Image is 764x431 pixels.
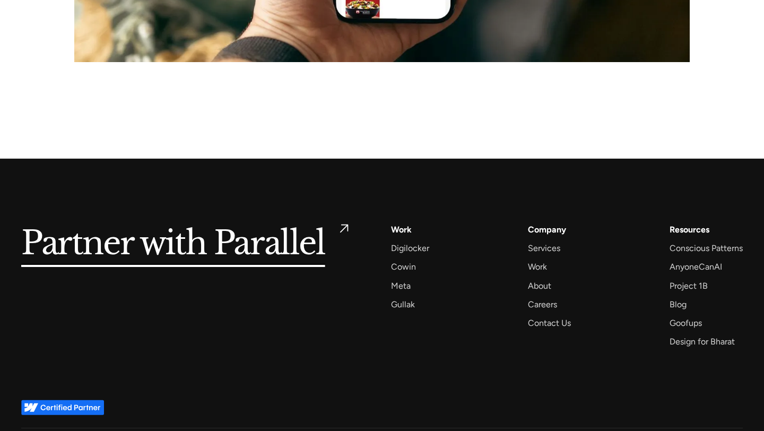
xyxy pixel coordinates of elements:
a: Company [528,222,566,237]
div: Resources [670,222,709,237]
a: Conscious Patterns [670,241,743,255]
a: Digilocker [391,241,429,255]
a: About [528,279,551,293]
a: Design for Bharat [670,334,735,349]
a: Careers [528,297,557,312]
a: Meta [391,279,411,293]
h5: Partner with Parallel [21,222,325,265]
a: Cowin [391,260,416,274]
a: Work [528,260,547,274]
a: Goofups [670,316,702,330]
a: Gullak [391,297,415,312]
a: Work [391,222,412,237]
a: Partner with Parallel [21,222,349,265]
a: Services [528,241,560,255]
a: Blog [670,297,687,312]
a: Project 1B [670,279,708,293]
a: AnyoneCanAI [670,260,722,274]
a: Contact Us [528,316,571,330]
